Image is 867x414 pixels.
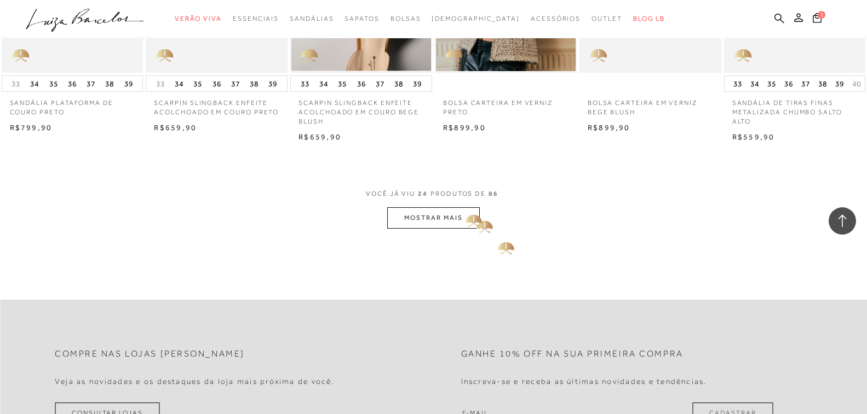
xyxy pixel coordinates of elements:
[2,40,40,73] img: golden_caliandra_v6.png
[435,92,577,117] a: BOLSA CARTEIRA EM VERNIZ PRETO
[290,15,334,22] span: Sandálias
[2,92,143,117] a: SANDÁLIA PLATAFORMA DE COURO PRETO
[83,76,99,91] button: 37
[418,190,428,197] span: 24
[65,76,80,91] button: 36
[265,76,280,91] button: 39
[246,76,262,91] button: 38
[849,79,864,89] button: 40
[531,9,581,29] a: categoryNavScreenReaderText
[724,92,866,126] a: SANDÁLIA DE TIRAS FINAS METALIZADA CHUMBO SALTO ALTO
[732,132,775,141] span: R$559,90
[815,76,830,91] button: 38
[121,76,136,91] button: 39
[290,40,329,73] img: golden_caliandra_v6.png
[171,76,187,91] button: 34
[391,76,406,91] button: 38
[633,9,665,29] a: BLOG LB
[335,76,350,91] button: 35
[747,76,762,91] button: 34
[175,9,222,29] a: categoryNavScreenReaderText
[233,9,279,29] a: categoryNavScreenReaderText
[190,76,205,91] button: 35
[435,40,473,73] img: golden_caliandra_v6.png
[55,377,335,386] h4: Veja as novidades e os destaques da loja mais próxima de você.
[290,9,334,29] a: categoryNavScreenReaderText
[146,40,184,73] img: golden_caliandra_v6.png
[588,123,630,132] span: R$899,90
[209,76,225,91] button: 36
[579,40,618,73] img: golden_caliandra_v6.png
[366,190,501,197] span: VOCÊ JÁ VIU PRODUTOS DE
[46,76,61,91] button: 35
[10,123,53,132] span: R$799,90
[344,9,379,29] a: categoryNavScreenReaderText
[818,11,825,19] span: 1
[781,76,796,91] button: 36
[764,76,779,91] button: 35
[531,15,581,22] span: Acessórios
[809,12,825,27] button: 1
[228,76,243,91] button: 37
[27,76,42,91] button: 34
[730,76,745,91] button: 33
[724,40,762,73] img: golden_caliandra_v6.png
[102,76,117,91] button: 38
[153,79,168,89] button: 33
[391,9,421,29] a: categoryNavScreenReaderText
[410,76,425,91] button: 39
[461,349,684,359] h2: Ganhe 10% off na sua primeira compra
[832,76,847,91] button: 39
[298,132,341,141] span: R$659,90
[489,190,498,197] span: 86
[372,76,388,91] button: 37
[233,15,279,22] span: Essenciais
[391,15,421,22] span: Bolsas
[592,9,622,29] a: categoryNavScreenReaderText
[354,76,369,91] button: 36
[297,76,313,91] button: 33
[592,15,622,22] span: Outlet
[432,9,520,29] a: noSubCategoriesText
[290,92,432,126] a: SCARPIN SLINGBACK ENFEITE ACOLCHOADO EM COURO BEGE BLUSH
[798,76,813,91] button: 37
[154,123,197,132] span: R$659,90
[175,15,222,22] span: Verão Viva
[579,92,721,117] a: BOLSA CARTEIRA EM VERNIZ BEGE BLUSH
[344,15,379,22] span: Sapatos
[8,79,24,89] button: 33
[633,15,665,22] span: BLOG LB
[461,377,707,386] h4: Inscreva-se e receba as últimas novidades e tendências.
[146,92,288,117] a: SCARPIN SLINGBACK ENFEITE ACOLCHOADO EM COURO PRETO
[432,15,520,22] span: [DEMOGRAPHIC_DATA]
[387,207,479,229] button: MOSTRAR MAIS
[443,123,486,132] span: R$899,90
[316,76,331,91] button: 34
[55,349,245,359] h2: Compre nas lojas [PERSON_NAME]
